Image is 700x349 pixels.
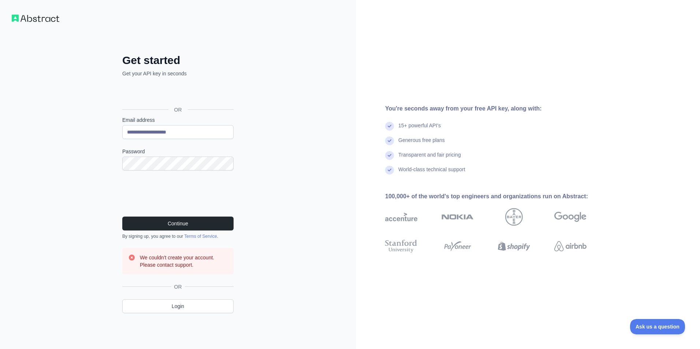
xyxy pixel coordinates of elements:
div: 15+ powerful API's [398,122,441,136]
button: Continue [122,217,234,230]
img: shopify [498,238,530,254]
span: OR [168,106,188,113]
div: By signing up, you agree to our . [122,233,234,239]
label: Password [122,148,234,155]
span: OR [171,283,185,290]
img: stanford university [385,238,417,254]
a: Terms of Service [184,234,217,239]
iframe: Sign in with Google Button [119,85,236,101]
img: Workflow [12,15,59,22]
img: accenture [385,208,417,226]
p: Get your API key in seconds [122,70,234,77]
img: bayer [505,208,523,226]
div: Generous free plans [398,136,445,151]
img: payoneer [442,238,474,254]
div: You're seconds away from your free API key, along with: [385,104,610,113]
img: check mark [385,122,394,131]
img: nokia [442,208,474,226]
div: Transparent and fair pricing [398,151,461,166]
div: World-class technical support [398,166,465,180]
img: check mark [385,151,394,160]
a: Login [122,299,234,313]
h3: We couldn't create your account. Please contact support. [140,254,228,269]
img: check mark [385,166,394,174]
h2: Get started [122,54,234,67]
img: check mark [385,136,394,145]
img: google [554,208,587,226]
iframe: reCAPTCHA [122,179,234,208]
iframe: Toggle Customer Support [630,319,685,334]
label: Email address [122,116,234,124]
img: airbnb [554,238,587,254]
div: 100,000+ of the world's top engineers and organizations run on Abstract: [385,192,610,201]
